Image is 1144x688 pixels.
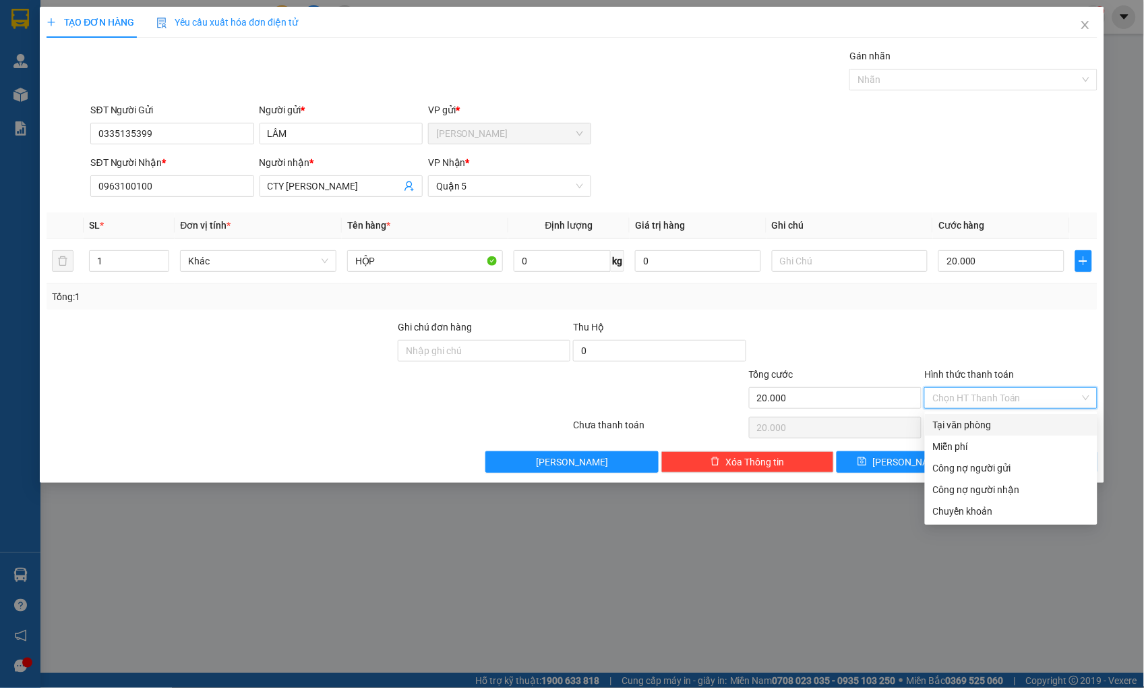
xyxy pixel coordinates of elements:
[536,455,608,469] span: [PERSON_NAME]
[933,418,1089,432] div: Tại văn phòng
[436,176,583,196] span: Quận 5
[837,451,965,473] button: save[PERSON_NAME]
[924,369,1014,380] label: Hình thức thanh toán
[1076,256,1091,266] span: plus
[398,340,570,362] input: Ghi chú đơn hàng
[749,369,793,380] span: Tổng cước
[52,289,442,304] div: Tổng: 1
[725,455,784,469] span: Xóa Thông tin
[180,220,231,231] span: Đơn vị tính
[52,250,73,272] button: delete
[47,18,56,27] span: plus
[90,155,253,170] div: SĐT Người Nhận
[347,220,391,231] span: Tên hàng
[635,220,685,231] span: Giá trị hàng
[925,479,1097,500] div: Cước gửi hàng sẽ được ghi vào công nợ của người nhận
[428,157,466,168] span: VP Nhận
[1080,20,1091,30] span: close
[849,51,891,61] label: Gán nhãn
[1075,250,1092,272] button: plus
[711,457,720,467] span: delete
[572,418,747,441] div: Chưa thanh toán
[428,103,591,117] div: VP gửi
[857,457,867,467] span: save
[1066,7,1104,45] button: Close
[933,504,1089,519] div: Chuyển khoản
[404,181,415,192] span: user-add
[772,250,928,272] input: Ghi Chú
[436,123,583,144] span: Cam Đức
[188,251,328,271] span: Khác
[156,18,167,28] img: icon
[573,322,604,333] span: Thu Hộ
[398,322,472,333] label: Ghi chú đơn hàng
[47,17,134,28] span: TẠO ĐƠN HÀNG
[766,212,933,239] th: Ghi chú
[938,220,985,231] span: Cước hàng
[933,439,1089,454] div: Miễn phí
[347,250,503,272] input: VD: Bàn, Ghế
[661,451,834,473] button: deleteXóa Thông tin
[485,451,658,473] button: [PERSON_NAME]
[635,250,760,272] input: 0
[933,482,1089,497] div: Công nợ người nhận
[156,17,299,28] span: Yêu cầu xuất hóa đơn điện tử
[89,220,100,231] span: SL
[925,457,1097,479] div: Cước gửi hàng sẽ được ghi vào công nợ của người gửi
[545,220,593,231] span: Định lượng
[260,155,423,170] div: Người nhận
[933,461,1089,476] div: Công nợ người gửi
[611,250,624,272] span: kg
[872,455,944,469] span: [PERSON_NAME]
[260,103,423,117] div: Người gửi
[90,103,253,117] div: SĐT Người Gửi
